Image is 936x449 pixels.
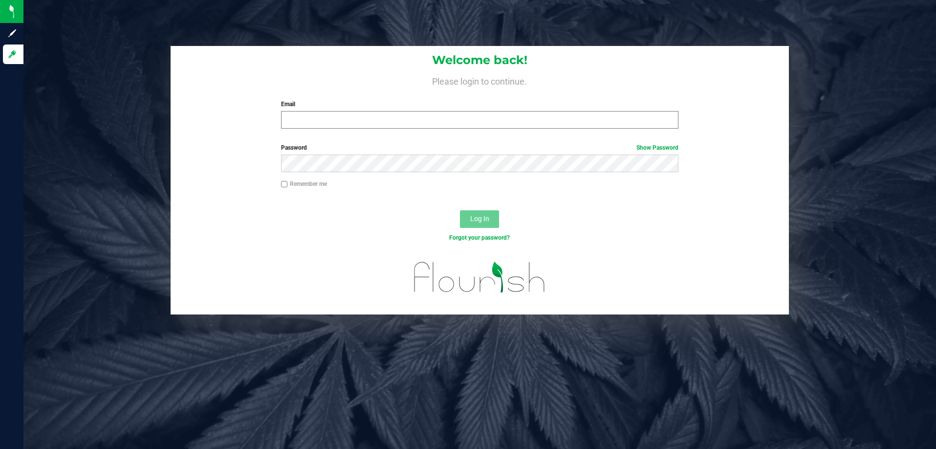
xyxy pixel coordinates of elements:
[281,100,678,109] label: Email
[281,144,307,151] span: Password
[171,54,789,67] h1: Welcome back!
[281,180,327,188] label: Remember me
[281,181,288,188] input: Remember me
[7,49,17,59] inline-svg: Log in
[460,210,499,228] button: Log In
[7,28,17,38] inline-svg: Sign up
[636,144,678,151] a: Show Password
[171,74,789,86] h4: Please login to continue.
[470,215,489,223] span: Log In
[402,252,557,302] img: flourish_logo.svg
[449,234,510,241] a: Forgot your password?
